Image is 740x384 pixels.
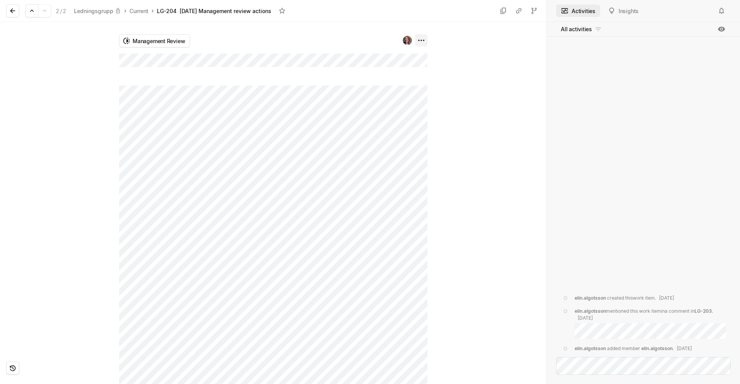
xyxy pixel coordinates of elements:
[128,6,150,16] a: Current
[403,36,412,45] img: Foto_Elin_liten.jpeg
[561,25,592,33] span: All activities
[641,345,673,351] span: elin.algotsson
[547,305,740,342] a: elin.algotssonmentioned this work itemina comment inLG-203.[DATE]
[603,5,643,17] button: Insights
[575,308,606,314] span: elin.algotsson
[578,315,593,321] span: [DATE]
[124,7,126,15] div: ›
[556,23,607,35] button: All activities
[575,345,692,352] div: added member .
[695,308,712,314] a: LG-203
[72,6,123,16] a: Ledningsgrupp
[575,308,726,339] div: mentioned this work item in a comment in .
[60,8,62,14] span: /
[659,295,674,301] span: [DATE]
[556,5,600,17] button: Activities
[677,345,692,351] span: [DATE]
[180,7,271,15] div: [DATE] Management review actions
[56,7,66,15] div: 2 2
[74,7,113,15] div: Ledningsgrupp
[575,295,674,302] div: created this work item .
[157,7,177,15] div: LG-204
[151,7,154,15] div: ›
[575,295,606,301] span: elin.algotsson
[575,345,606,351] span: elin.algotsson
[119,34,190,47] button: Management Review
